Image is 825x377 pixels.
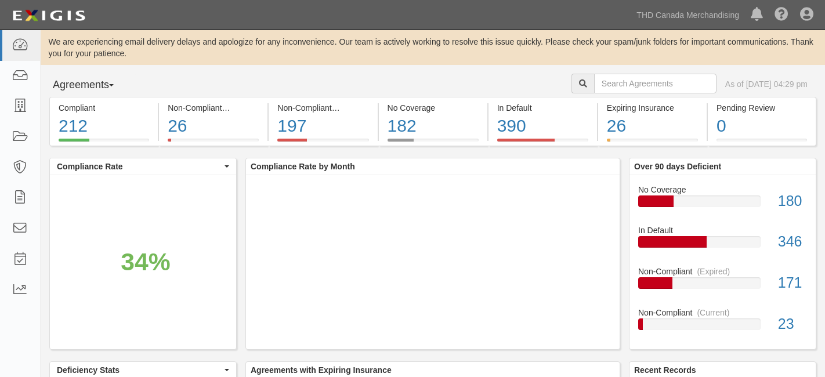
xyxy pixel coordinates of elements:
[227,102,259,114] div: (Current)
[379,139,487,148] a: No Coverage182
[634,365,696,375] b: Recent Records
[769,273,816,293] div: 171
[634,162,721,171] b: Over 90 days Deficient
[769,314,816,335] div: 23
[769,231,816,252] div: 346
[9,5,89,26] img: logo-5460c22ac91f19d4615b14bd174203de0afe785f0fc80cf4dbbc73dc1793850b.png
[50,158,236,175] button: Compliance Rate
[697,307,729,318] div: (Current)
[49,139,158,148] a: Compliant212
[725,78,808,90] div: As of [DATE] 04:29 pm
[57,161,222,172] span: Compliance Rate
[489,139,597,148] a: In Default390
[269,139,377,148] a: Non-Compliant(Expired)197
[497,102,588,114] div: In Default
[388,114,479,139] div: 182
[775,8,788,22] i: Help Center - Complianz
[607,114,698,139] div: 26
[277,102,368,114] div: Non-Compliant (Expired)
[629,184,816,195] div: No Coverage
[277,114,368,139] div: 197
[251,365,392,375] b: Agreements with Expiring Insurance
[638,307,807,339] a: Non-Compliant(Current)23
[708,139,816,148] a: Pending Review0
[168,102,259,114] div: Non-Compliant (Current)
[41,36,825,59] div: We are experiencing email delivery delays and apologize for any inconvenience. Our team is active...
[638,224,807,266] a: In Default346
[638,266,807,307] a: Non-Compliant(Expired)171
[49,74,136,97] button: Agreements
[629,224,816,236] div: In Default
[629,307,816,318] div: Non-Compliant
[629,266,816,277] div: Non-Compliant
[121,244,170,279] div: 34%
[168,114,259,139] div: 26
[769,191,816,212] div: 180
[638,184,807,225] a: No Coverage180
[59,114,149,139] div: 212
[594,74,717,93] input: Search Agreements
[251,162,355,171] b: Compliance Rate by Month
[631,3,745,27] a: THD Canada Merchandising
[336,102,370,114] div: (Expired)
[717,114,807,139] div: 0
[697,266,730,277] div: (Expired)
[717,102,807,114] div: Pending Review
[598,139,707,148] a: Expiring Insurance26
[607,102,698,114] div: Expiring Insurance
[388,102,479,114] div: No Coverage
[57,364,222,376] span: Deficiency Stats
[159,139,267,148] a: Non-Compliant(Current)26
[59,102,149,114] div: Compliant
[497,114,588,139] div: 390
